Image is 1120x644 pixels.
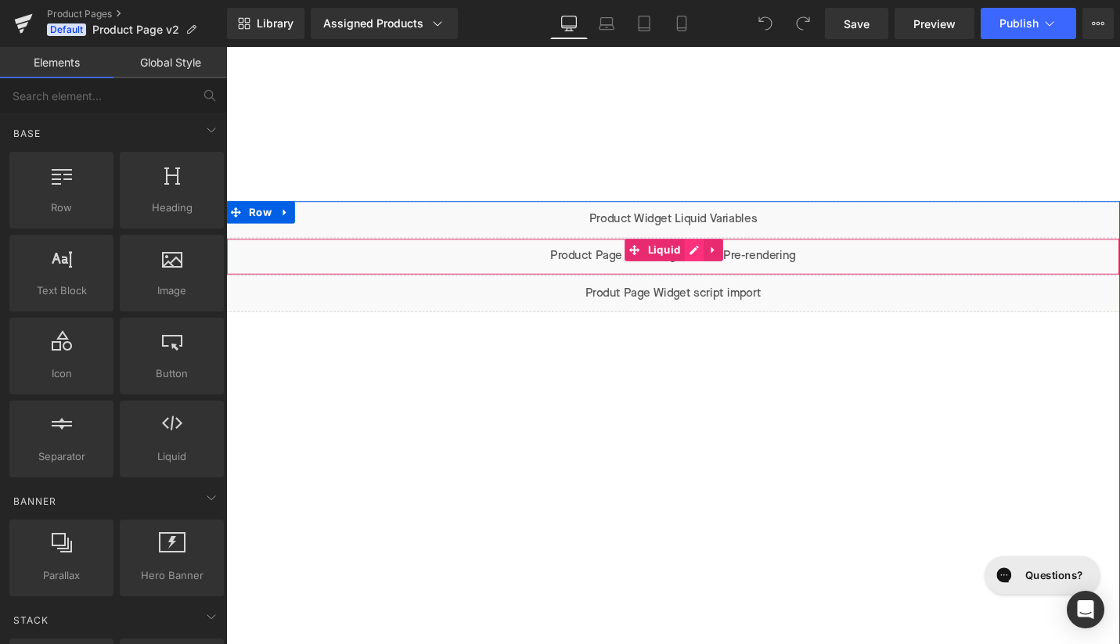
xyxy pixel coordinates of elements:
span: Banner [12,494,58,509]
span: Default [47,23,86,36]
span: Row [14,200,109,216]
a: Desktop [550,8,588,39]
button: More [1082,8,1114,39]
span: Parallax [14,567,109,584]
span: Base [12,126,42,141]
span: Icon [14,365,109,382]
a: Expand / Collapse [52,164,73,187]
span: Liquid [124,448,219,465]
span: Product Page v2 [92,23,179,36]
span: Preview [913,16,956,32]
span: Separator [14,448,109,465]
span: Button [124,365,219,382]
span: Library [257,16,294,31]
span: Save [844,16,870,32]
button: Redo [787,8,819,39]
a: Global Style [113,47,227,78]
span: Stack [12,613,50,628]
a: Mobile [663,8,700,39]
span: Liquid [443,203,486,227]
div: Assigned Products [323,16,445,31]
iframe: Gorgias live chat messenger [796,534,931,585]
a: Laptop [588,8,625,39]
span: Image [124,282,219,299]
a: Tablet [625,8,663,39]
a: Expand / Collapse [506,203,526,227]
button: Undo [750,8,781,39]
span: Publish [999,17,1039,30]
span: Heading [124,200,219,216]
span: Text Block [14,282,109,299]
span: Row [20,164,52,187]
span: Hero Banner [124,567,219,584]
a: New Library [227,8,304,39]
a: Preview [895,8,974,39]
a: Product Pages [47,8,227,20]
div: Open Intercom Messenger [1067,591,1104,628]
button: Publish [981,8,1076,39]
